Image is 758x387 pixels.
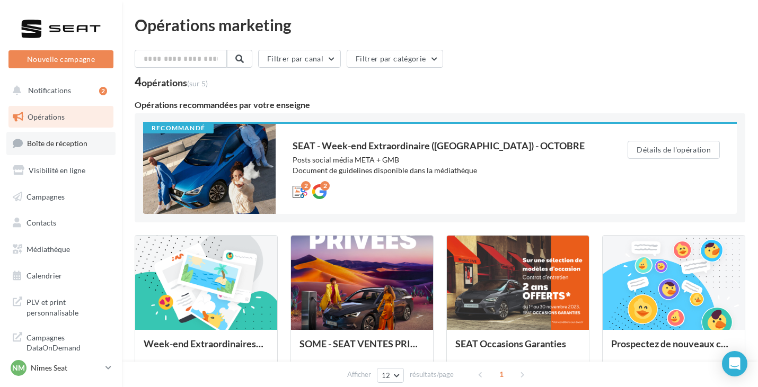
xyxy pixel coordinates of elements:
[144,338,269,359] div: Week-end Extraordinaires Octobre 2025
[6,212,116,234] a: Contacts
[27,271,62,280] span: Calendrier
[320,181,330,191] div: 2
[12,363,25,373] span: Nm
[293,141,585,150] div: SEAT - Week-end Extraordinaire ([GEOGRAPHIC_DATA]) - OCTOBRE
[6,326,116,357] a: Campagnes DataOnDemand
[6,159,116,182] a: Visibilité en ligne
[27,192,65,201] span: Campagnes
[6,238,116,260] a: Médiathèque
[6,132,116,155] a: Boîte de réception
[29,166,85,175] span: Visibilité en ligne
[377,368,404,383] button: 12
[135,76,208,88] div: 4
[8,50,113,68] button: Nouvelle campagne
[6,291,116,322] a: PLV et print personnalisable
[6,106,116,128] a: Opérations
[722,351,747,376] div: Open Intercom Messenger
[27,139,87,148] span: Boîte de réception
[6,186,116,208] a: Campagnes
[27,218,56,227] span: Contacts
[27,295,109,318] span: PLV et print personnalisable
[628,141,720,159] button: Détails de l'opération
[347,370,371,380] span: Afficher
[99,87,107,95] div: 2
[135,101,745,109] div: Opérations recommandées par votre enseigne
[187,79,208,88] span: (sur 5)
[31,363,101,373] p: Nîmes Seat
[493,366,510,383] span: 1
[6,79,111,102] button: Notifications 2
[135,17,745,33] div: Opérations marketing
[27,245,70,254] span: Médiathèque
[27,330,109,353] span: Campagnes DataOnDemand
[28,112,65,121] span: Opérations
[142,78,208,87] div: opérations
[28,86,71,95] span: Notifications
[301,181,311,191] div: 2
[382,371,391,380] span: 12
[299,338,425,359] div: SOME - SEAT VENTES PRIVEES
[410,370,454,380] span: résultats/page
[293,155,585,176] div: Posts social média META + GMB Document de guidelines disponible dans la médiathèque
[611,338,736,359] div: Prospectez de nouveaux contacts
[8,358,113,378] a: Nm Nîmes Seat
[6,265,116,287] a: Calendrier
[347,50,443,68] button: Filtrer par catégorie
[143,124,214,133] div: Recommandé
[455,338,580,359] div: SEAT Occasions Garanties
[258,50,341,68] button: Filtrer par canal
